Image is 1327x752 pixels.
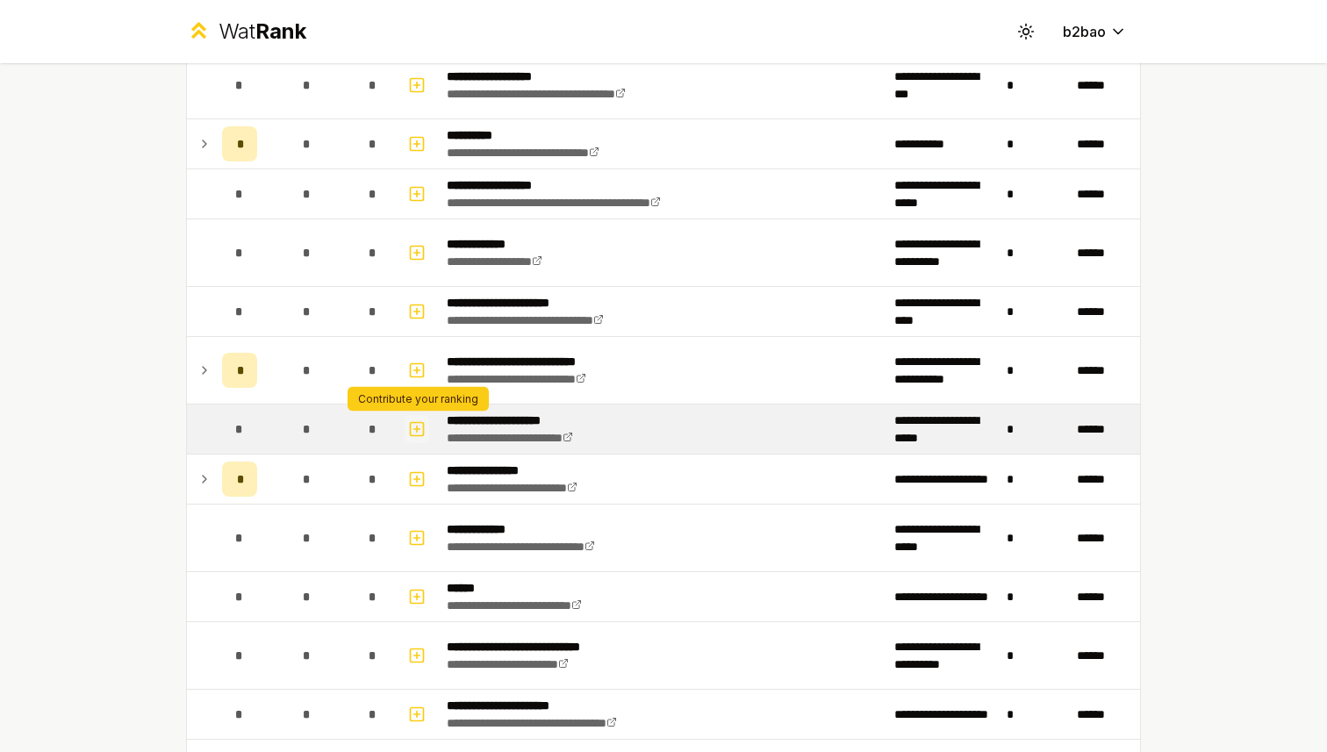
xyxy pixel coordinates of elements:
span: b2bao [1063,21,1106,42]
span: Rank [255,18,306,44]
button: Contribute your ranking [405,415,429,444]
a: WatRank [186,18,306,46]
div: Wat [219,18,306,46]
p: Contribute your ranking [358,392,478,406]
button: b2bao [1049,16,1141,47]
